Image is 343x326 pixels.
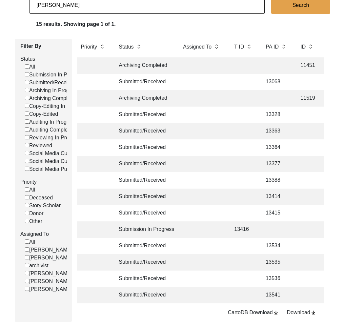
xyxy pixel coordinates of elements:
[266,43,279,51] label: PA ID
[214,43,219,50] img: sort-button.png
[25,96,29,100] input: Archiving Completed
[296,57,317,74] td: 11451
[115,172,174,189] td: Submitted/Received
[281,43,286,50] img: sort-button.png
[25,63,35,71] label: All
[262,123,291,139] td: 13363
[25,255,29,259] input: [PERSON_NAME]
[115,205,174,221] td: Submitted/Received
[25,247,29,252] input: [PERSON_NAME]
[25,119,29,124] input: Auditing In Progress
[25,151,29,155] input: Social Media Curation In Progress
[25,143,29,147] input: Reviewed
[262,139,291,156] td: 13364
[25,79,76,87] label: Submitted/Received
[25,104,29,108] input: Copy-Editing In Progress
[25,211,29,215] input: Donor
[25,127,29,132] input: Auditing Completed
[25,64,29,69] input: All
[115,287,174,303] td: Submitted/Received
[25,271,29,275] input: [PERSON_NAME]
[296,90,317,107] td: 11519
[25,246,72,254] label: [PERSON_NAME]
[115,74,174,90] td: Submitted/Received
[136,43,141,50] img: sort-button.png
[25,118,76,126] label: Auditing In Progress
[25,186,35,194] label: All
[81,43,97,51] label: Priority
[115,90,174,107] td: Archiving Completed
[25,239,29,244] input: All
[100,43,104,50] img: sort-button.png
[25,287,29,291] input: [PERSON_NAME]
[25,110,58,118] label: Copy-Edited
[115,156,174,172] td: Submitted/Received
[25,187,29,192] input: All
[25,285,72,293] label: [PERSON_NAME]
[25,112,29,116] input: Copy-Edited
[25,194,53,202] label: Deceased
[273,310,279,316] img: download-button.png
[287,309,316,316] div: Download
[25,72,29,76] input: Submission In Progress
[119,43,133,51] label: Status
[115,139,174,156] td: Submitted/Received
[25,254,72,262] label: [PERSON_NAME]
[25,87,79,94] label: Archiving In Progress
[300,43,306,51] label: ID
[25,134,82,142] label: Reviewing In Progress
[115,107,174,123] td: Submitted/Received
[25,102,88,110] label: Copy-Editing In Progress
[310,310,316,316] img: download-button.png
[25,217,42,225] label: Other
[183,43,212,51] label: Assigned To
[115,221,174,238] td: Submission In Progress
[228,309,279,316] div: CartoDB Download
[262,74,291,90] td: 13068
[115,238,174,254] td: Submitted/Received
[25,88,29,92] input: Archiving In Progress
[25,80,29,84] input: Submitted/Received
[36,20,116,28] label: 15 results. Showing page 1 of 1.
[262,156,291,172] td: 13377
[115,123,174,139] td: Submitted/Received
[25,210,44,217] label: Donor
[25,159,29,163] input: Social Media Curated
[25,71,85,79] label: Submission In Progress
[25,126,75,134] label: Auditing Completed
[25,263,29,267] input: archivist
[262,271,291,287] td: 13536
[25,94,78,102] label: Archiving Completed
[25,279,29,283] input: [PERSON_NAME]
[25,167,29,171] input: Social Media Published
[115,271,174,287] td: Submitted/Received
[20,55,67,63] label: Status
[262,254,291,271] td: 13535
[262,205,291,221] td: 13415
[25,202,61,210] label: Story Scholar
[25,203,29,207] input: Story Scholar
[20,178,67,186] label: Priority
[25,277,72,285] label: [PERSON_NAME]
[262,189,291,205] td: 13414
[25,165,84,173] label: Social Media Published
[20,42,67,50] label: Filter By
[25,238,35,246] label: All
[25,262,49,270] label: archivist
[308,43,313,50] img: sort-button.png
[234,43,244,51] label: T ID
[25,150,109,157] label: Social Media Curation In Progress
[115,57,174,74] td: Archiving Completed
[25,270,72,277] label: [PERSON_NAME]
[25,195,29,199] input: Deceased
[25,157,79,165] label: Social Media Curated
[25,219,29,223] input: Other
[25,135,29,139] input: Reviewing In Progress
[115,254,174,271] td: Submitted/Received
[115,189,174,205] td: Submitted/Received
[262,172,291,189] td: 13388
[25,142,52,150] label: Reviewed
[262,287,291,303] td: 13541
[247,43,251,50] img: sort-button.png
[230,221,256,238] td: 13416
